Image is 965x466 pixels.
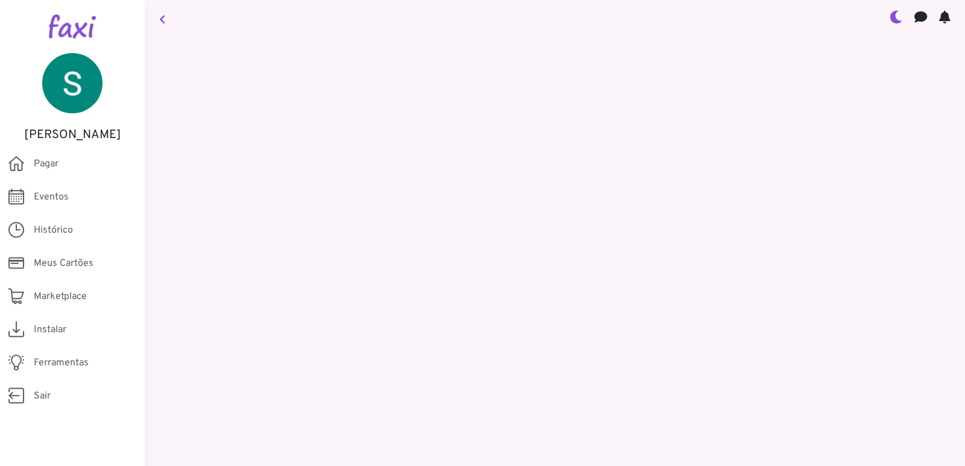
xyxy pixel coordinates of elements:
h5: [PERSON_NAME] [18,128,127,142]
span: Ferramentas [34,356,89,370]
span: Pagar [34,157,59,171]
span: Instalar [34,323,66,337]
span: Sair [34,389,51,403]
span: Marketplace [34,289,87,304]
span: Meus Cartões [34,256,93,271]
span: Eventos [34,190,69,204]
span: Histórico [34,223,73,238]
